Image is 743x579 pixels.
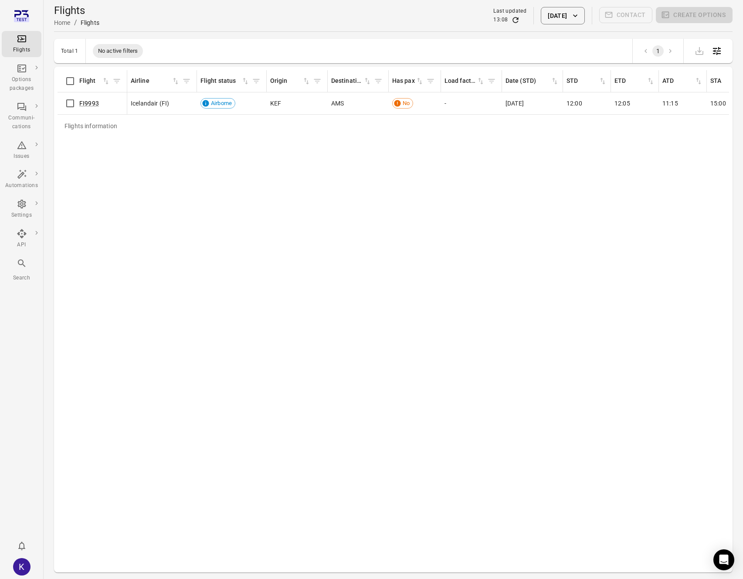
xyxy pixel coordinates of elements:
span: 12:00 [567,99,582,108]
div: Sort by load factor in ascending order [444,76,485,86]
button: Filter by destination [372,75,385,88]
div: Sort by has pax in ascending order [392,76,424,86]
span: Airborne [208,99,235,108]
span: [DATE] [506,99,524,108]
span: No active filters [93,47,143,55]
div: Open Intercom Messenger [713,549,734,570]
nav: pagination navigation [640,45,676,57]
div: Sort by STD in ascending order [567,76,607,86]
div: Sort by ETD in ascending order [614,76,655,86]
div: Total 1 [61,48,78,54]
button: Refresh data [511,16,520,24]
span: Origin [270,76,311,86]
div: ETD [614,76,646,86]
button: Filter by has pax [424,75,437,88]
span: Please make a selection to export [691,46,708,54]
div: Issues [5,152,38,161]
div: Sort by airline in ascending order [131,76,180,86]
button: Filter by flight [110,75,123,88]
a: Settings [2,196,41,222]
span: Flight [79,76,110,86]
span: Please make a selection to create communications [599,7,653,24]
button: Open table configuration [708,42,726,60]
div: Origin [270,76,302,86]
span: 15:00 [710,99,726,108]
div: STD [567,76,598,86]
button: page 1 [652,45,664,57]
div: Sort by origin in ascending order [270,76,311,86]
button: Filter by flight status [250,75,263,88]
div: Options packages [5,75,38,93]
div: Flights [5,46,38,54]
div: Sort by flight in ascending order [79,76,110,86]
button: Notifications [13,537,31,555]
div: Sort by destination in ascending order [331,76,372,86]
button: Filter by load factor [485,75,498,88]
span: Date (STD) [506,76,559,86]
span: ATD [662,76,703,86]
button: Filter by airline [180,75,193,88]
button: kjasva [10,555,34,579]
div: Flights information [58,115,124,137]
div: STA [710,76,742,86]
span: 11:15 [662,99,678,108]
a: Issues [2,137,41,163]
span: Airline [131,76,180,86]
div: Communi-cations [5,114,38,131]
div: 13:08 [493,16,508,24]
div: Airline [131,76,171,86]
div: Sort by ATD in ascending order [662,76,703,86]
div: Flights [81,18,99,27]
div: Search [5,274,38,283]
span: Flight status [200,76,250,86]
a: Home [54,19,71,26]
div: Has pax [392,76,415,86]
a: Flights [2,31,41,57]
div: - [444,99,499,108]
div: Sort by date (STD) in ascending order [506,76,559,86]
a: FI9993 [79,100,99,107]
a: Communi-cations [2,99,41,134]
h1: Flights [54,3,99,17]
span: Load factor [444,76,485,86]
div: Destination [331,76,363,86]
div: Date (STD) [506,76,550,86]
span: Icelandair (FI) [131,99,169,108]
nav: Breadcrumbs [54,17,99,28]
span: Please make a selection to create an option package [656,7,733,24]
div: API [5,241,38,249]
span: KEF [270,99,281,108]
div: Sort by flight status in ascending order [200,76,250,86]
span: No [400,99,413,108]
span: Destination [331,76,372,86]
div: Flight [79,76,102,86]
div: Automations [5,181,38,190]
span: Has pax [392,76,424,86]
button: [DATE] [541,7,584,24]
a: Automations [2,167,41,193]
span: 12:05 [614,99,630,108]
a: Options packages [2,61,41,95]
span: ETD [614,76,655,86]
button: Search [2,255,41,285]
span: AMS [331,99,344,108]
div: ATD [662,76,694,86]
div: Last updated [493,7,526,16]
button: Filter by origin [311,75,324,88]
div: Flight status [200,76,241,86]
div: Load factor [444,76,476,86]
a: API [2,226,41,252]
span: STD [567,76,607,86]
li: / [74,17,77,28]
div: Settings [5,211,38,220]
div: K [13,558,31,576]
